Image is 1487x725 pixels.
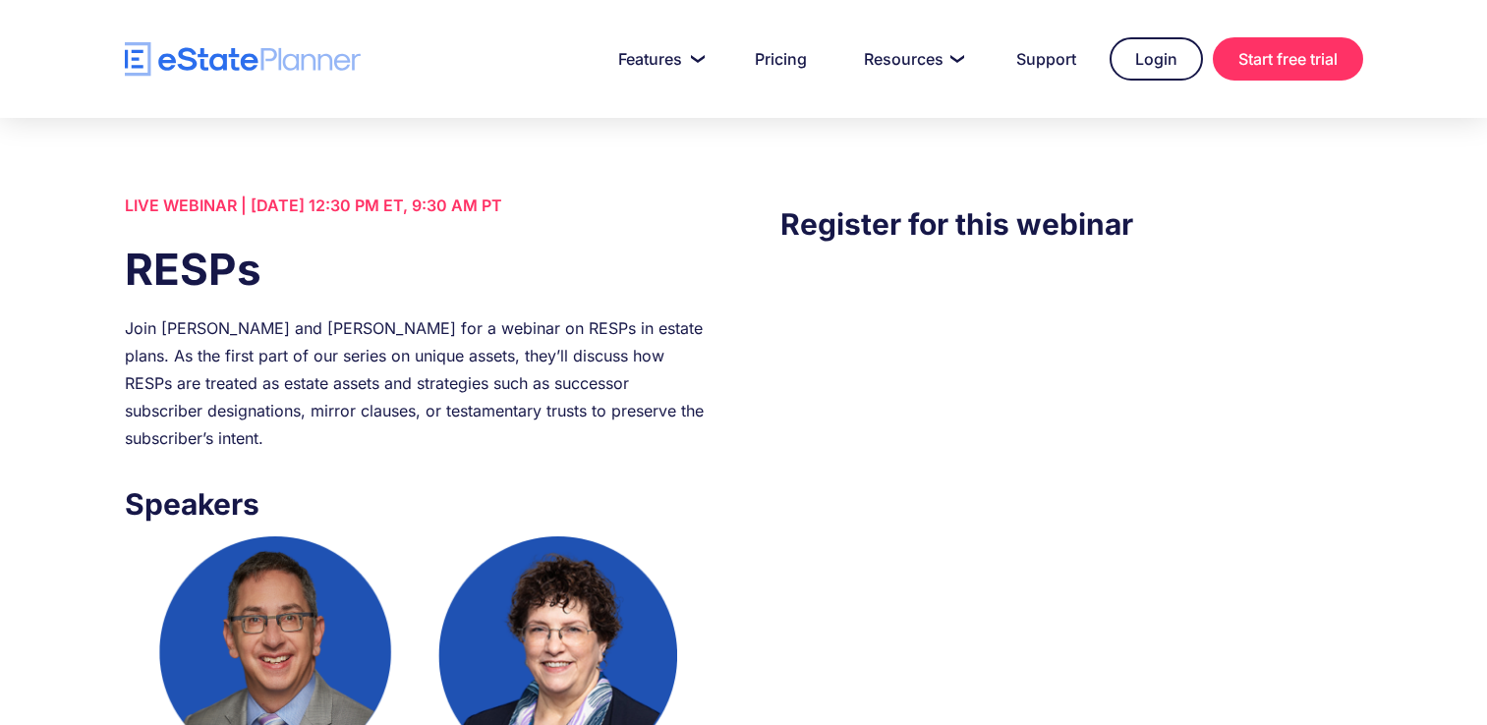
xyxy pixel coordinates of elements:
[731,39,830,79] a: Pricing
[595,39,721,79] a: Features
[125,239,707,300] h1: RESPs
[125,192,707,219] div: LIVE WEBINAR | [DATE] 12:30 PM ET, 9:30 AM PT
[1110,37,1203,81] a: Login
[125,481,707,527] h3: Speakers
[125,314,707,452] div: Join [PERSON_NAME] and [PERSON_NAME] for a webinar on RESPs in estate plans. As the first part of...
[1213,37,1363,81] a: Start free trial
[840,39,983,79] a: Resources
[780,286,1362,433] iframe: Form 0
[780,201,1362,247] h3: Register for this webinar
[993,39,1100,79] a: Support
[125,42,361,77] a: home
